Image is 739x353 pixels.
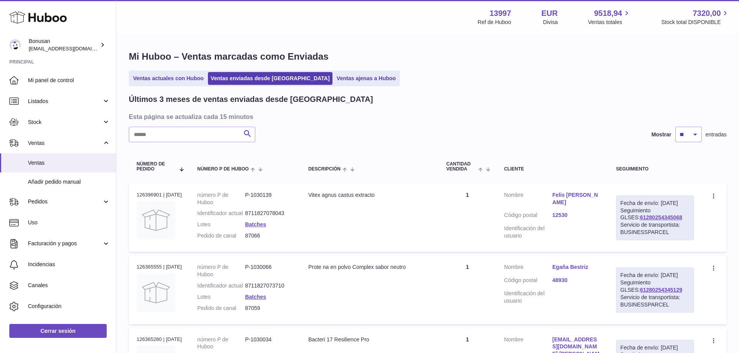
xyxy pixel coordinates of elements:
[29,45,114,52] span: [EMAIL_ADDRESS][DOMAIN_NAME]
[28,198,102,205] span: Pedidos
[504,212,552,221] dt: Código postal
[245,263,293,278] dd: P-1030066
[28,261,110,268] span: Incidencias
[594,8,622,19] span: 9518,94
[552,277,601,284] a: 48930
[137,162,175,172] span: Número de pedido
[197,167,249,172] span: número P de Huboo
[130,72,206,85] a: Ventas actuales con Huboo
[478,19,511,26] div: Ref de Huboo
[616,267,694,312] div: Seguimiento GLSES:
[543,19,558,26] div: Divisa
[504,290,552,305] dt: Identificación del usuario
[137,263,182,270] div: 126365555 | [DATE]
[28,282,110,289] span: Canales
[640,214,682,220] a: 61280254345068
[28,98,102,105] span: Listados
[9,39,21,51] img: internalAdmin-13997@internal.huboo.com
[620,294,690,308] div: Servicio de transportista: BUSINESSPARCEL
[706,131,727,138] span: entradas
[28,219,110,226] span: Uso
[439,184,497,252] td: 1
[28,240,102,247] span: Facturación y pagos
[504,277,552,286] dt: Código postal
[197,263,245,278] dt: número P de Huboo
[197,210,245,217] dt: Identificador actual
[137,336,182,343] div: 126365280 | [DATE]
[308,263,431,271] div: Prote na en polvo Complex sabor neutro
[620,272,690,279] div: Fecha de envío: [DATE]
[620,200,690,207] div: Fecha de envío: [DATE]
[447,162,477,172] span: Cantidad vendida
[661,8,730,26] a: 7320,00 Stock total DISPONIBLE
[640,287,682,293] a: 61280254345129
[308,336,431,343] div: Bacteri 17 Resilience Pro
[197,305,245,312] dt: Pedido de canal
[552,191,601,206] a: Felis [PERSON_NAME]
[28,159,110,167] span: Ventas
[588,8,631,26] a: 9518,94 Ventas totales
[588,19,631,26] span: Ventas totales
[245,191,293,206] dd: P-1030139
[245,282,293,289] dd: 8711827073710
[245,294,266,300] a: Batches
[28,77,110,84] span: Mi panel de control
[197,221,245,228] dt: Lotes
[552,212,601,219] a: 12530
[129,112,725,121] h3: Esta página se actualiza cada 15 minutos
[661,19,730,26] span: Stock total DISPONIBLE
[197,282,245,289] dt: Identificador actual
[308,167,341,172] span: Descripción
[197,232,245,239] dt: Pedido de canal
[616,167,694,172] div: Seguimiento
[651,131,671,138] label: Mostrar
[504,191,552,208] dt: Nombre
[504,263,552,273] dt: Nombre
[308,191,431,199] div: Vitex agnus castus extracto
[9,324,107,338] a: Cerrar sesión
[245,232,293,239] dd: 87066
[28,139,102,147] span: Ventas
[28,303,110,310] span: Configuración
[616,195,694,240] div: Seguimiento GLSES:
[693,8,721,19] span: 7320,00
[197,293,245,301] dt: Lotes
[28,178,110,186] span: Añadir pedido manual
[245,336,293,351] dd: P-1030034
[334,72,399,85] a: Ventas ajenas a Huboo
[29,38,99,52] div: Bonusan
[197,191,245,206] dt: número P de Huboo
[439,256,497,324] td: 1
[28,119,102,126] span: Stock
[245,210,293,217] dd: 8711827078043
[504,225,552,239] dt: Identificación del usuario
[137,191,182,198] div: 126396901 | [DATE]
[620,344,690,351] div: Fecha de envío: [DATE]
[504,167,601,172] div: Cliente
[197,336,245,351] dt: número P de Huboo
[245,305,293,312] dd: 87059
[620,221,690,236] div: Servicio de transportista: BUSINESSPARCEL
[137,273,175,312] img: no-photo.jpg
[129,50,727,63] h1: Mi Huboo – Ventas marcadas como Enviadas
[245,221,266,227] a: Batches
[542,8,558,19] strong: EUR
[208,72,332,85] a: Ventas enviadas desde [GEOGRAPHIC_DATA]
[137,201,175,239] img: no-photo.jpg
[129,94,373,105] h2: Últimos 3 meses de ventas enviadas desde [GEOGRAPHIC_DATA]
[490,8,511,19] strong: 13997
[552,263,601,271] a: Egaña Bestriz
